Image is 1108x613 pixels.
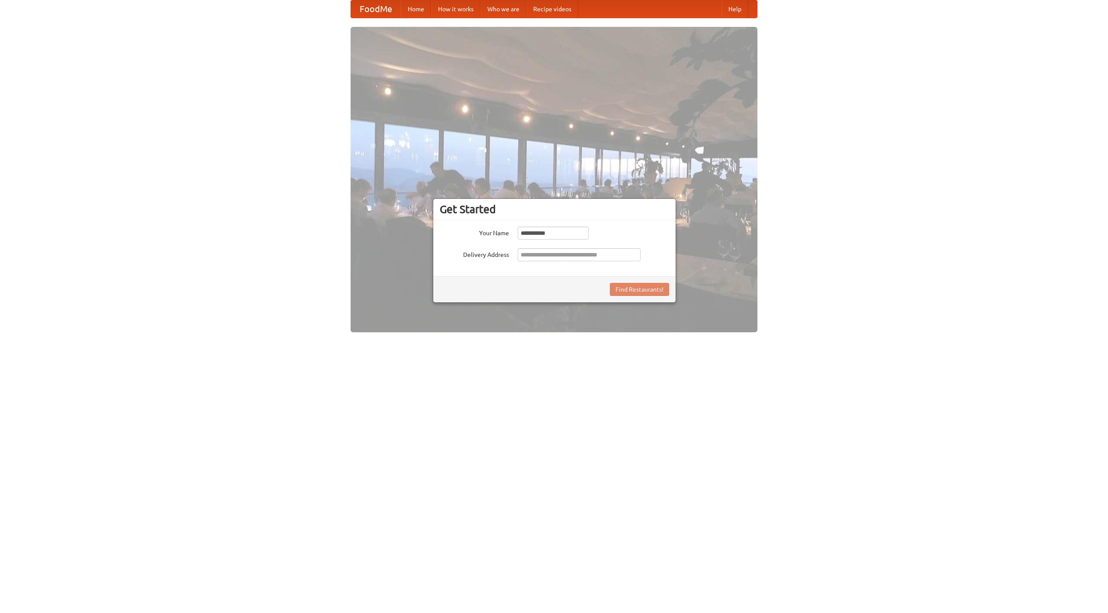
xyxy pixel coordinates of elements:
a: Home [401,0,431,18]
a: Help [721,0,748,18]
a: FoodMe [351,0,401,18]
label: Your Name [440,227,509,237]
h3: Get Started [440,203,669,216]
a: Recipe videos [526,0,578,18]
a: How it works [431,0,480,18]
label: Delivery Address [440,248,509,259]
a: Who we are [480,0,526,18]
button: Find Restaurants! [610,283,669,296]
